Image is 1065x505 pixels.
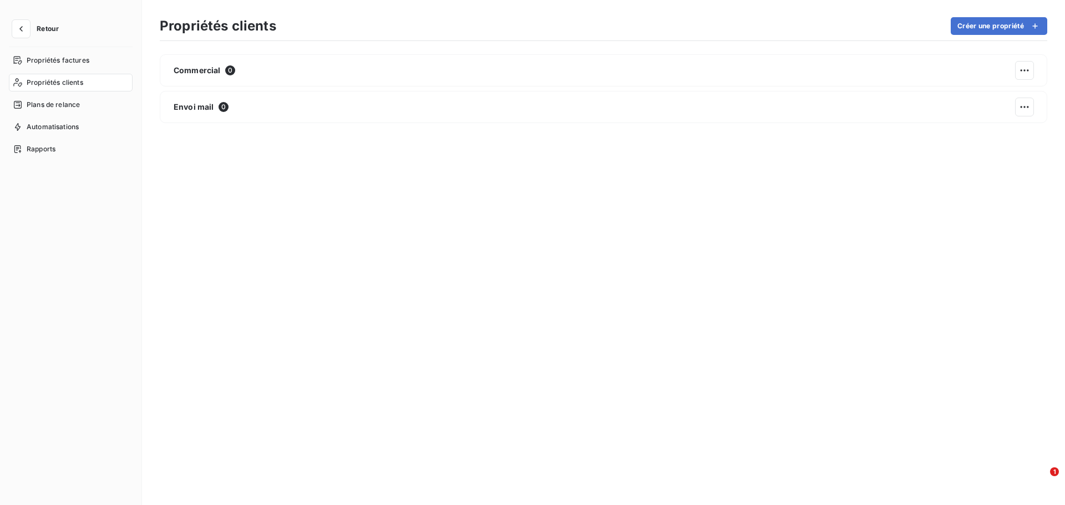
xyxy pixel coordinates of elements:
a: Automatisations [9,118,133,136]
span: Rapports [27,144,55,154]
span: Propriétés factures [27,55,89,65]
span: Envoi mail [174,101,214,113]
a: Propriétés factures [9,52,133,69]
button: Retour [9,20,68,38]
button: Créer une propriété [951,17,1047,35]
span: Retour [37,25,59,32]
span: Plans de relance [27,100,80,110]
span: 0 [225,65,235,75]
span: Automatisations [27,122,79,132]
span: 0 [219,102,229,112]
span: Propriétés clients [27,78,83,88]
h3: Propriétés clients [160,16,276,36]
a: Propriétés clients [9,74,133,91]
a: Rapports [9,140,133,158]
iframe: Intercom live chat [1027,467,1054,494]
a: Plans de relance [9,96,133,114]
span: 1 [1050,467,1059,476]
span: Commercial [174,65,221,76]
